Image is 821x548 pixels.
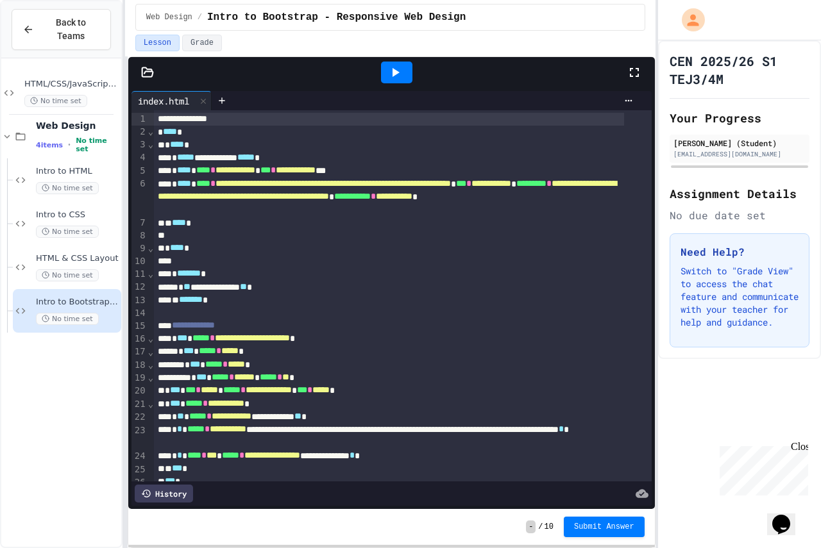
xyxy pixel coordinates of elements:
span: Fold line [148,372,154,383]
div: 25 [131,463,148,476]
div: [EMAIL_ADDRESS][DOMAIN_NAME] [673,149,806,159]
span: Intro to Bootstrap - Responsive Web Design [207,10,466,25]
div: My Account [668,5,708,35]
iframe: chat widget [767,497,808,535]
div: 19 [131,372,148,385]
div: 3 [131,138,148,151]
iframe: chat widget [715,441,808,495]
span: Fold line [148,139,154,149]
div: 21 [131,398,148,411]
div: [PERSON_NAME] (Student) [673,137,806,149]
h3: Need Help? [681,244,799,260]
div: 13 [131,294,148,307]
div: 4 [131,151,148,164]
div: 5 [131,165,148,178]
span: HTML & CSS Layout [36,253,119,264]
h2: Your Progress [670,109,809,127]
span: Submit Answer [574,522,634,532]
span: / [538,522,543,532]
button: Grade [182,35,222,51]
div: 9 [131,242,148,255]
span: Fold line [148,399,154,409]
span: Web Design [36,120,119,131]
h1: CEN 2025/26 S1 TEJ3/4M [670,52,809,88]
span: Intro to Bootstrap - Responsive Web Design [36,297,119,308]
p: Switch to "Grade View" to access the chat feature and communicate with your teacher for help and ... [681,265,799,329]
div: 7 [131,217,148,229]
div: 14 [131,307,148,320]
span: Back to Teams [42,16,100,43]
span: / [198,12,202,22]
span: No time set [36,226,99,238]
span: Fold line [148,243,154,253]
div: 23 [131,424,148,451]
button: Back to Teams [12,9,111,50]
div: No due date set [670,208,809,223]
span: No time set [36,182,99,194]
span: • [68,140,71,150]
span: HTML/CSS/JavaScript Testing [24,79,119,90]
button: Lesson [135,35,180,51]
span: Fold line [148,347,154,357]
div: 11 [131,268,148,281]
div: 12 [131,281,148,294]
div: Chat with us now!Close [5,5,89,81]
span: Intro to CSS [36,210,119,220]
span: 4 items [36,141,63,149]
span: Fold line [148,360,154,370]
div: index.html [131,91,212,110]
div: 15 [131,320,148,333]
div: 18 [131,359,148,372]
span: Web Design [146,12,192,22]
span: Intro to HTML [36,166,119,177]
div: 6 [131,178,148,217]
div: History [135,485,193,502]
div: 1 [131,113,148,126]
div: 22 [131,411,148,424]
span: - [526,520,536,533]
div: 24 [131,450,148,463]
div: 2 [131,126,148,138]
div: 26 [131,476,148,489]
span: Fold line [148,126,154,137]
span: No time set [76,137,119,153]
span: 10 [545,522,554,532]
span: No time set [36,269,99,281]
div: index.html [131,94,196,108]
div: 16 [131,333,148,345]
h2: Assignment Details [670,185,809,203]
span: Fold line [148,269,154,279]
span: No time set [24,95,87,107]
div: 20 [131,385,148,397]
div: 8 [131,229,148,242]
div: 17 [131,345,148,358]
button: Submit Answer [564,517,645,537]
span: Fold line [148,333,154,344]
span: No time set [36,313,99,325]
div: 10 [131,255,148,268]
